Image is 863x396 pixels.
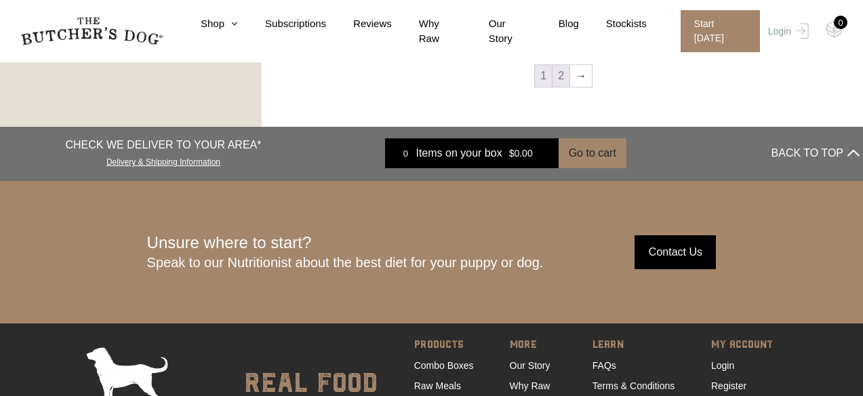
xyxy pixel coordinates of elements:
div: 0 [834,16,847,29]
a: Why Raw [510,380,550,391]
span: LEARN [593,336,675,355]
a: Login [765,10,809,52]
a: Login [711,360,734,371]
a: Register [711,380,746,391]
a: Subscriptions [238,16,326,32]
span: Page 1 [535,65,552,87]
a: Reviews [326,16,392,32]
div: 0 [395,146,416,160]
a: Page 2 [553,65,569,87]
span: PRODUCTS [414,336,474,355]
a: FAQs [593,360,616,371]
a: Combo Boxes [414,360,474,371]
span: MORE [510,336,557,355]
span: $ [509,148,515,159]
div: Unsure where to start? [147,233,544,271]
a: Terms & Conditions [593,380,675,391]
a: Our Story [510,360,550,371]
span: Items on your box [416,145,502,161]
button: Go to cart [559,138,626,168]
a: 0 Items on your box $0.00 [385,138,558,168]
a: Stockists [579,16,647,32]
p: CHECK WE DELIVER TO YOUR AREA* [66,137,262,153]
bdi: 0.00 [509,148,533,159]
input: Contact Us [635,235,716,269]
span: Start [DATE] [681,10,760,52]
a: Raw Meals [414,380,461,391]
a: Start [DATE] [667,10,765,52]
button: BACK TO TOP [771,137,860,170]
a: → [570,65,592,87]
a: Why Raw [392,16,462,47]
span: MY ACCOUNT [711,336,773,355]
a: Delivery & Shipping Information [106,154,220,167]
a: Our Story [462,16,531,47]
a: Blog [531,16,579,32]
img: TBD_Cart-Empty.png [826,20,843,38]
span: Speak to our Nutritionist about the best diet for your puppy or dog. [147,255,544,270]
a: Shop [174,16,238,32]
